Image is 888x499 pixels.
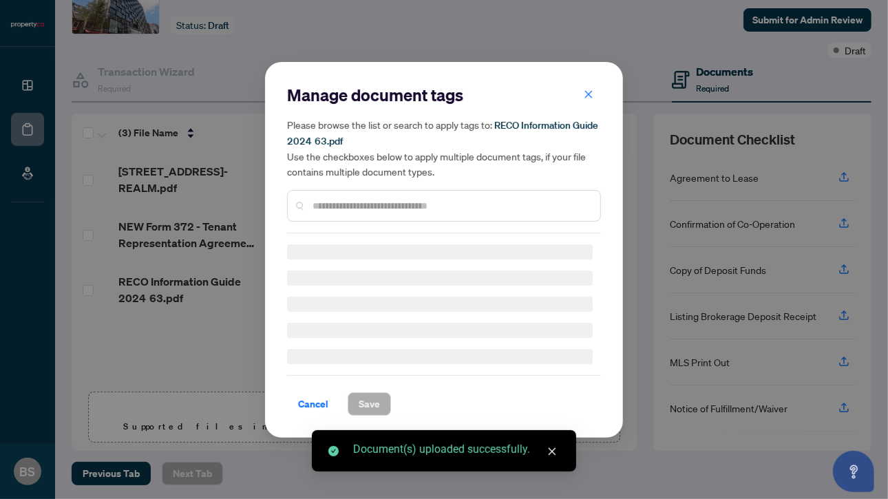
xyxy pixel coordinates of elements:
[328,446,339,456] span: check-circle
[298,393,328,415] span: Cancel
[584,89,593,98] span: close
[833,451,874,492] button: Open asap
[545,444,560,459] a: Close
[547,447,557,456] span: close
[353,441,560,458] div: Document(s) uploaded successfully.
[287,119,598,147] span: RECO Information Guide 2024 63.pdf
[287,84,601,106] h2: Manage document tags
[287,117,601,179] h5: Please browse the list or search to apply tags to: Use the checkboxes below to apply multiple doc...
[348,392,391,416] button: Save
[287,392,339,416] button: Cancel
